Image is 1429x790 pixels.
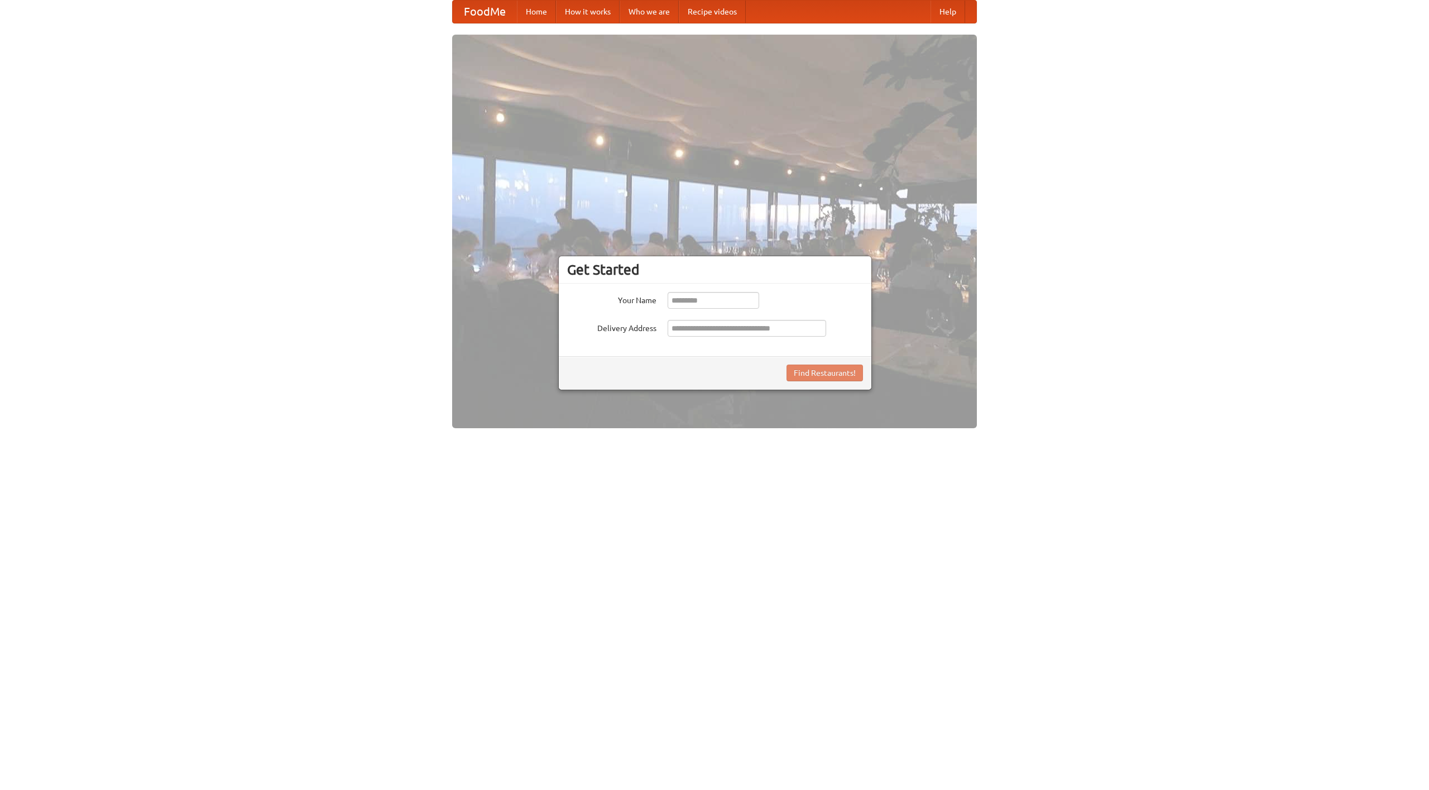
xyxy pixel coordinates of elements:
a: FoodMe [453,1,517,23]
a: Recipe videos [679,1,746,23]
a: Who we are [620,1,679,23]
a: How it works [556,1,620,23]
h3: Get Started [567,261,863,278]
label: Delivery Address [567,320,656,334]
a: Help [931,1,965,23]
a: Home [517,1,556,23]
button: Find Restaurants! [787,365,863,381]
label: Your Name [567,292,656,306]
